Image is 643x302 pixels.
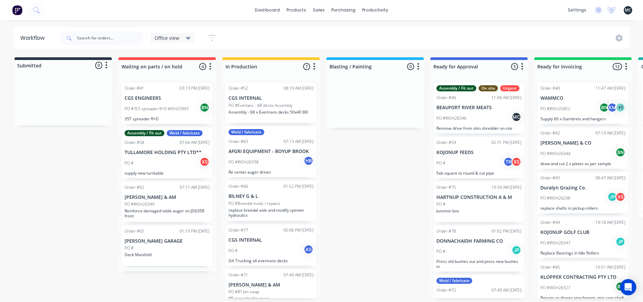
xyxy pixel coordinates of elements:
div: Order #4410:18 AM [DATE]KOJONUP GOLF CLUBPO #WSH26347JPReplace Bearings in Idle Rollers [538,217,628,258]
p: [PERSON_NAME] & CO [540,140,625,146]
div: Weld / fabricateOrder #6307:13 AM [DATE]AFGRI EQUIPMENT - BOYUP BROOKPO #WSH26338HBRe center auge... [226,126,316,177]
p: Replace Bearings in Idle Rollers [540,250,625,255]
div: Order #5902:31 PM [DATE]KOJONUP FEEDSPO #TRXSFab square to round & cut pipe [434,137,524,178]
p: 35T spreader R+D [125,116,210,121]
div: Order #71 [229,272,248,278]
div: Order #42 [540,130,560,136]
div: sales [310,5,328,15]
a: dashboard [251,5,283,15]
div: Order #65 [125,228,144,234]
div: 01:19 PM [DATE] [180,228,210,234]
p: PO # [125,245,134,251]
div: 07:19 AM [DATE] [595,130,625,136]
div: 08:47 AM [DATE] [595,175,625,181]
img: Factory [12,5,22,15]
div: 07:49 AM [DATE] [284,272,314,278]
div: Weld / fabricate [436,278,472,284]
div: Assembly / Fit outWeld / fabricateOrder #5807:04 AM [DATE]TULLAMORE HOLDING PTY LTD**PO #XSsupply... [122,127,212,178]
p: PO #WSH26340 [125,201,155,207]
div: Order #4207:19 AM [DATE][PERSON_NAME] & COPO #WSH26344BNdraw and cut 2 x plates as per sample [538,127,628,169]
div: 11:47 AM [DATE] [595,85,625,91]
p: Fab square to round & cut pipe [436,171,521,176]
div: Order #43 [540,175,560,181]
div: Order #6601:52 PM [DATE]BILNEY G & LPO #Breedal mods / repairsreplace breedal axle and modify spi... [226,181,316,221]
div: 11:06 AM [DATE] [491,95,521,101]
div: 05:06 PM [DATE] [284,227,314,233]
p: CGS INTERNAL [229,237,314,243]
div: Order #7801:02 PM [DATE]DONNACHAIDH FARMING COPO #JPPress old bushes out and press new bushes in [434,225,524,272]
div: Order #5208:19 AM [DATE]CGS INTERNALPO #Evertans - 68 decks AssemblyAssembly - 68 x Evertrans dec... [226,83,316,123]
div: Workflow [20,34,48,42]
p: PO # [436,201,446,207]
div: 07:11 AM [DATE] [180,184,210,190]
div: BN [615,147,625,157]
p: [PERSON_NAME] GARAGE [125,238,210,244]
p: BEAUFORT RIVER MEATS [436,105,521,111]
p: KLOPPER CONTRACTING PTY LTD [540,274,625,280]
p: PO #WSH25852 [540,106,570,112]
p: DA Trucking x4 evertrans decks [229,258,314,263]
p: PO #WSH26346 [436,115,466,121]
div: Weld / fabricate [229,129,264,135]
div: Order #40 [540,85,560,91]
div: Order #44 [540,219,560,225]
div: 03:13 PM [DATE] [180,85,210,91]
div: Order #41 [125,85,144,91]
p: PO # [436,160,446,166]
div: 07:49 AM [DATE] [491,287,521,293]
p: Supply 60 x Gambrels and hangers [540,116,625,121]
div: Order #62 [125,184,144,190]
p: [PERSON_NAME] & AM [229,282,314,288]
p: PO # [436,248,446,254]
div: Order #59 [436,140,456,146]
div: purchasing [328,5,359,15]
div: Order #4103:13 PM [DATE]CGS ENGINEERSPO #35T spreader R+D WSH25997BN35T spreader R+D [122,83,212,124]
p: PO # [229,248,238,254]
input: Search for orders... [77,31,144,45]
p: TULLAMORE HOLDING PTY LTD** [125,150,210,155]
p: supply new turntable [125,171,210,176]
div: 10:51 AM [DATE] [595,264,625,270]
div: Open Intercom Messenger [620,279,636,295]
p: [PERSON_NAME] & AM [125,194,210,200]
p: PO #Evertans - 68 decks Assembly [229,102,293,109]
p: CGS INTERNAL [229,95,314,101]
div: BN [599,102,609,113]
p: KOJONUP GOLF CLUB [540,230,625,235]
p: Press old bushes out and press new bushes in [436,259,521,269]
div: 02:31 PM [DATE] [491,140,521,146]
div: BN [615,281,625,292]
p: PO #WSH26344 [540,151,570,157]
div: Urgent [500,85,519,91]
div: Weld / fabricate [167,130,203,136]
p: PO #WSH26338 [229,159,259,165]
div: AS [303,244,314,254]
div: Order #4011:47 AM [DATE]WAMMCOPO #WSH25852BNKM+1Supply 60 x Gambrels and hangers [538,83,628,124]
div: TR [503,157,513,167]
p: HARTNUP CONSTRUCTION A & M [436,194,521,200]
p: KOJONUP FEEDS [436,150,521,155]
div: Order #45 [540,264,560,270]
div: MC [511,112,521,122]
div: settings [564,5,590,15]
p: Duralyn Grazing Co. [540,185,625,191]
div: Order #6501:19 PM [DATE][PERSON_NAME] GARAGEPO #Deck Manifold [122,225,212,266]
div: 01:52 PM [DATE] [284,183,314,189]
p: replace breedal axle and modify spinner hydraulics [229,208,314,218]
div: Order #77 [229,227,248,233]
div: JP [511,245,521,255]
div: Assembly / Fit out [125,130,164,136]
p: PO #WSH26347 [540,240,570,246]
div: Order #63 [229,139,248,145]
div: 07:13 AM [DATE] [284,139,314,145]
p: AFGRI EQUIPMENT - BOYUP BROOK [229,149,314,154]
span: MC [625,7,631,13]
div: Order #78 [436,228,456,234]
div: JP [615,237,625,247]
p: PO #Breedal mods / repairs [229,201,280,207]
p: Re center auger drives [229,170,314,175]
p: replace shafts in pickup rollers [540,206,625,211]
div: Order #72 [436,287,456,293]
p: PO #WSH26327 [540,285,570,291]
div: 07:04 AM [DATE] [180,140,210,146]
